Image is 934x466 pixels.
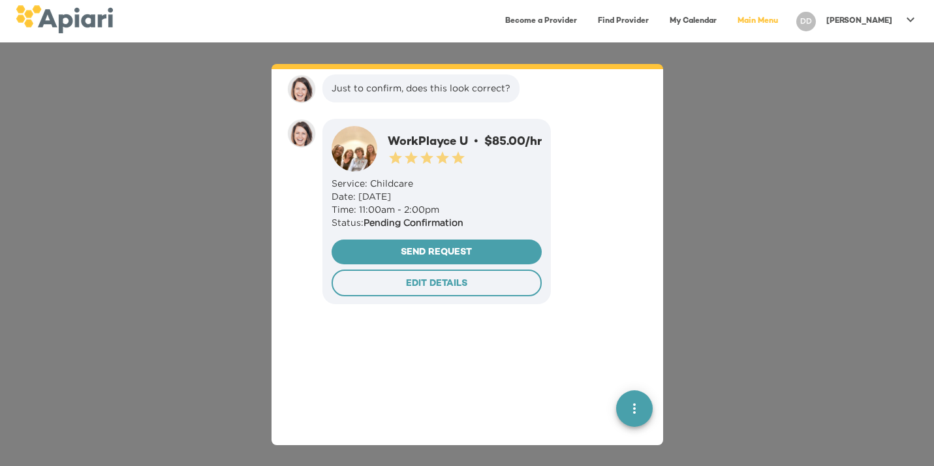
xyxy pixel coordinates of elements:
img: amy.37686e0395c82528988e.png [287,119,316,148]
a: Become a Provider [497,8,585,35]
img: amy.37686e0395c82528988e.png [287,74,316,103]
a: Find Provider [590,8,657,35]
div: Service: Childcare Date: [DATE] Time: 11:00am - 2:00pm Status: [332,177,542,229]
a: Main Menu [730,8,786,35]
button: quick menu [616,390,653,427]
a: My Calendar [662,8,724,35]
span: EDIT DETAILS [343,276,531,292]
div: WorkPlayce U [388,132,542,151]
p: [PERSON_NAME] [826,16,892,27]
img: logo [16,5,113,33]
strong: Pending Confirmation [364,217,463,227]
button: Send Request [332,240,542,264]
span: $ 85.00 /hr [468,136,542,148]
div: Just to confirm, does this look correct? [332,82,510,95]
span: • [473,134,479,147]
div: DD [796,12,816,31]
img: user-photo-123-1752176704250.jpeg [332,126,377,172]
button: EDIT DETAILS [332,270,542,297]
span: Send Request [342,245,531,261]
